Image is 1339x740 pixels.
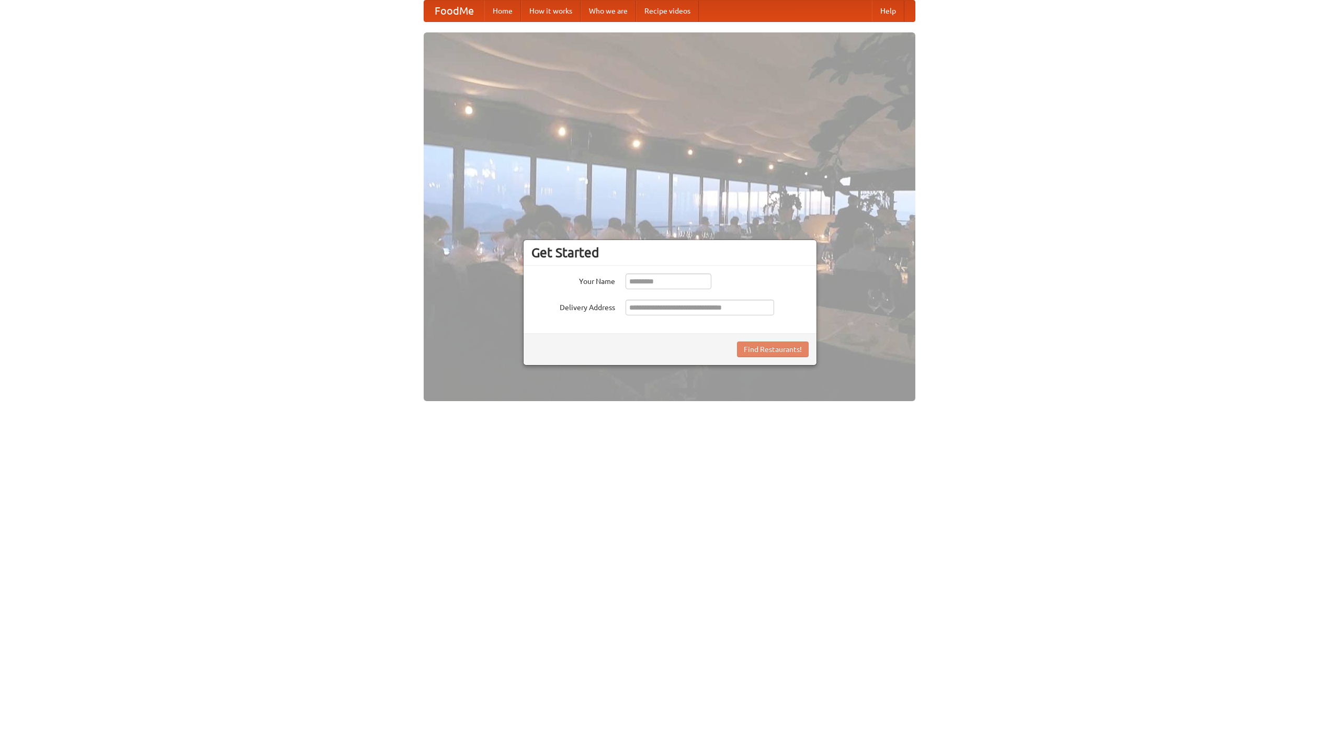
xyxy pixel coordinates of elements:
a: Who we are [581,1,636,21]
a: FoodMe [424,1,484,21]
label: Your Name [531,274,615,287]
button: Find Restaurants! [737,341,809,357]
a: Home [484,1,521,21]
a: Help [872,1,904,21]
label: Delivery Address [531,300,615,313]
a: How it works [521,1,581,21]
a: Recipe videos [636,1,699,21]
h3: Get Started [531,245,809,260]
